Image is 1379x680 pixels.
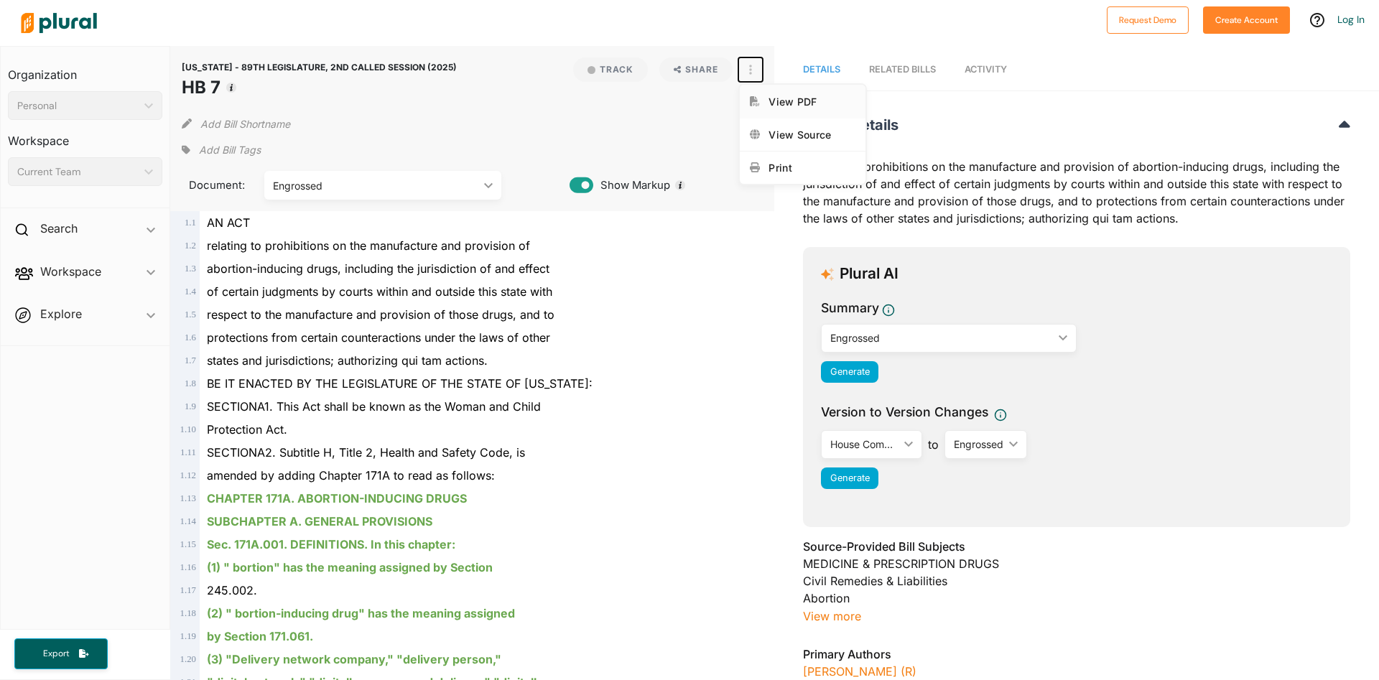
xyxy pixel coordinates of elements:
div: Print [769,162,855,174]
span: 1 . 4 [185,287,196,297]
span: Protection Act. [207,422,287,437]
span: 1 . 10 [180,424,196,434]
span: to [922,436,944,453]
span: Document: [182,177,246,193]
div: Add tags [182,139,261,161]
span: 1 . 16 [180,562,196,572]
span: [US_STATE] - 89TH LEGISLATURE, 2ND CALLED SESSION (2025) [182,62,457,73]
ins: Sec. 171A.001. DEFINITIONS. In this chapter: [207,537,455,551]
span: 1 . 13 [180,493,196,503]
div: Engrossed [273,178,478,193]
span: 1 . 14 [180,516,196,526]
span: Details [803,64,840,75]
ins: by Section 171.061. [207,629,313,643]
span: 1 . 3 [185,264,196,274]
a: Create Account [1203,11,1290,27]
div: Current Team [17,164,139,180]
span: protections from certain counteractions under the laws of other [207,330,550,345]
a: View PDF [740,85,865,118]
a: Details [803,50,840,90]
ins: SUBCHAPTER A. GENERAL PROVISIONS [207,514,432,528]
span: SECTIONA1. This Act shall be known as the Woman and Child [207,399,541,414]
span: 1 . 19 [180,631,196,641]
a: Activity [965,50,1007,90]
span: 1 . 1 [185,218,196,228]
button: Generate [821,467,878,489]
span: states and jurisdictions; authorizing qui tam actions. [207,353,488,368]
span: Show Markup [593,177,670,193]
span: 1 . 2 [185,241,196,251]
h3: Primary Authors [803,646,1350,663]
button: Create Account [1203,6,1290,34]
ins: (1) " bortion" has the meaning assigned by Section [207,560,493,574]
span: 1 . 6 [185,332,196,343]
span: Version to Version Changes [821,403,988,421]
span: 1 . 15 [180,539,196,549]
span: 1 . 11 [180,447,196,457]
div: View PDF [769,96,855,108]
span: 1 . 17 [180,585,196,595]
span: BE IT ENACTED BY THE LEGISLATURE OF THE STATE OF [US_STATE]: [207,376,593,391]
h3: Workspace [8,120,162,152]
ins: CHAPTER 171A. ABORTION-INDUCING DRUGS [207,491,467,506]
span: 1 . 20 [180,654,196,664]
h3: Plural AI [840,265,899,283]
span: of certain judgments by courts within and outside this state with [207,284,552,299]
div: Abortion [803,590,1350,607]
button: Generate [821,361,878,383]
span: Generate [830,366,870,377]
div: Tooltip anchor [674,179,687,192]
button: Share [654,57,739,82]
a: View Source [740,118,865,151]
div: View Source [769,129,855,141]
a: RELATED BILLS [869,50,936,90]
span: respect to the manufacture and provision of those drugs, and to [207,307,554,322]
div: Relating to prohibitions on the manufacture and provision of abortion-inducing drugs, including t... [803,141,1350,236]
a: [PERSON_NAME] (R) [803,664,916,679]
button: Request Demo [1107,6,1189,34]
span: AN ACT [207,215,250,230]
span: 1 . 18 [180,608,196,618]
div: House Committee Report [830,437,899,452]
a: Log In [1337,13,1365,26]
span: Add Bill Tags [199,143,261,157]
div: Tooltip anchor [225,81,238,94]
button: View more [803,607,861,625]
span: Activity [965,64,1007,75]
ins: (2) " bortion-inducing drug" has the meaning assigned [207,606,515,620]
span: 1 . 5 [185,309,196,320]
span: 1 . 8 [185,378,196,388]
h3: Summary [821,299,879,317]
span: Generate [830,472,870,483]
h3: Bill Title [803,141,1350,158]
a: Request Demo [1107,11,1189,27]
ins: (3) "Delivery network company," "delivery person," [207,652,501,666]
h1: HB 7 [182,75,457,101]
span: 1 . 7 [185,355,196,365]
span: SECTIONA2. Subtitle H, Title 2, Health and Safety Code, is [207,445,525,460]
h2: Search [40,220,78,236]
h3: Organization [8,54,162,85]
span: relating to prohibitions on the manufacture and provision of [207,238,530,253]
span: amended by adding Chapter 171A to read as follows: [207,468,495,483]
button: Add Bill Shortname [200,112,290,135]
span: 1 . 9 [185,401,196,411]
div: Civil Remedies & Liabilities [803,572,1350,590]
div: Engrossed [830,330,1053,345]
span: abortion-inducing drugs, including the jurisdiction of and effect [207,261,549,276]
button: Export [14,638,108,669]
div: Engrossed [954,437,1003,452]
button: Track [573,57,648,82]
a: Print [740,151,865,184]
button: Share [659,57,733,82]
div: RELATED BILLS [869,62,936,76]
div: Personal [17,98,139,113]
span: 245.002. [207,583,257,597]
span: Export [33,648,79,660]
span: 1 . 12 [180,470,196,480]
div: MEDICINE & PRESCRIPTION DRUGS [803,555,1350,572]
h3: Source-Provided Bill Subjects [803,538,1350,555]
